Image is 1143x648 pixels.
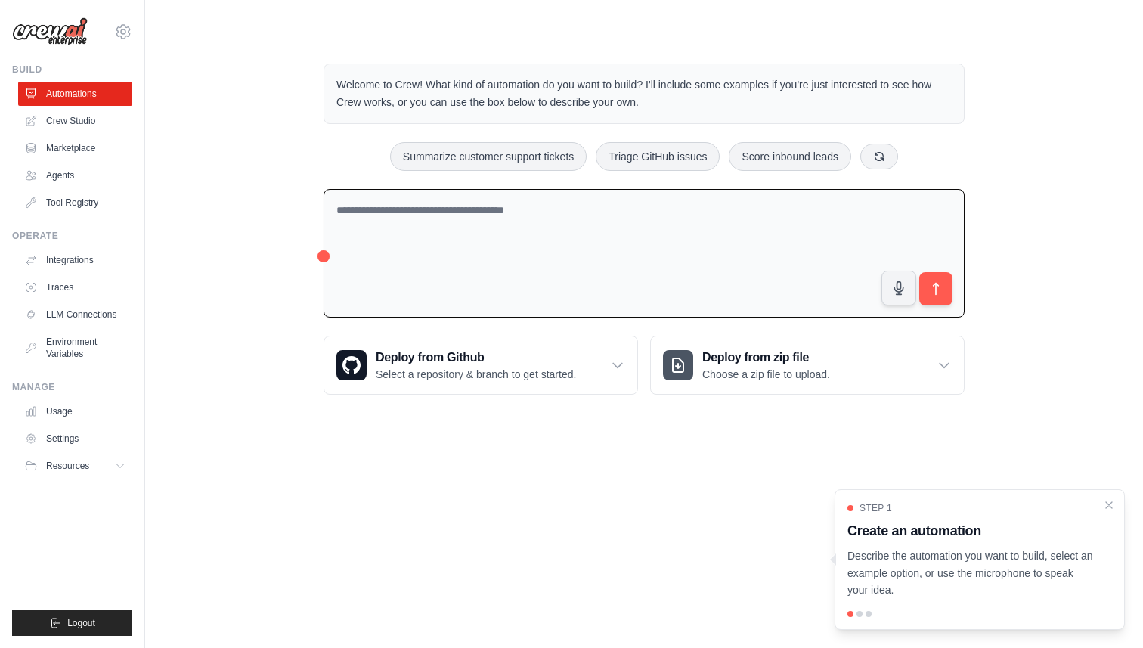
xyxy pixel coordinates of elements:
p: Select a repository & branch to get started. [376,367,576,382]
button: Resources [18,454,132,478]
p: Describe the automation you want to build, select an example option, or use the microphone to spe... [847,547,1094,599]
a: Integrations [18,248,132,272]
a: Automations [18,82,132,106]
img: Logo [12,17,88,46]
a: Crew Studio [18,109,132,133]
p: Welcome to Crew! What kind of automation do you want to build? I'll include some examples if you'... [336,76,952,111]
div: Operate [12,230,132,242]
h3: Deploy from Github [376,349,576,367]
button: Score inbound leads [729,142,851,171]
h3: Create an automation [847,520,1094,541]
a: LLM Connections [18,302,132,327]
button: Summarize customer support tickets [390,142,587,171]
span: Step 1 [860,502,892,514]
button: Triage GitHub issues [596,142,720,171]
a: Tool Registry [18,191,132,215]
a: Settings [18,426,132,451]
a: Traces [18,275,132,299]
a: Usage [18,399,132,423]
a: Agents [18,163,132,188]
button: Close walkthrough [1103,499,1115,511]
a: Marketplace [18,136,132,160]
div: Build [12,64,132,76]
button: Logout [12,610,132,636]
div: Manage [12,381,132,393]
p: Choose a zip file to upload. [702,367,830,382]
span: Logout [67,617,95,629]
a: Environment Variables [18,330,132,366]
span: Resources [46,460,89,472]
h3: Deploy from zip file [702,349,830,367]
